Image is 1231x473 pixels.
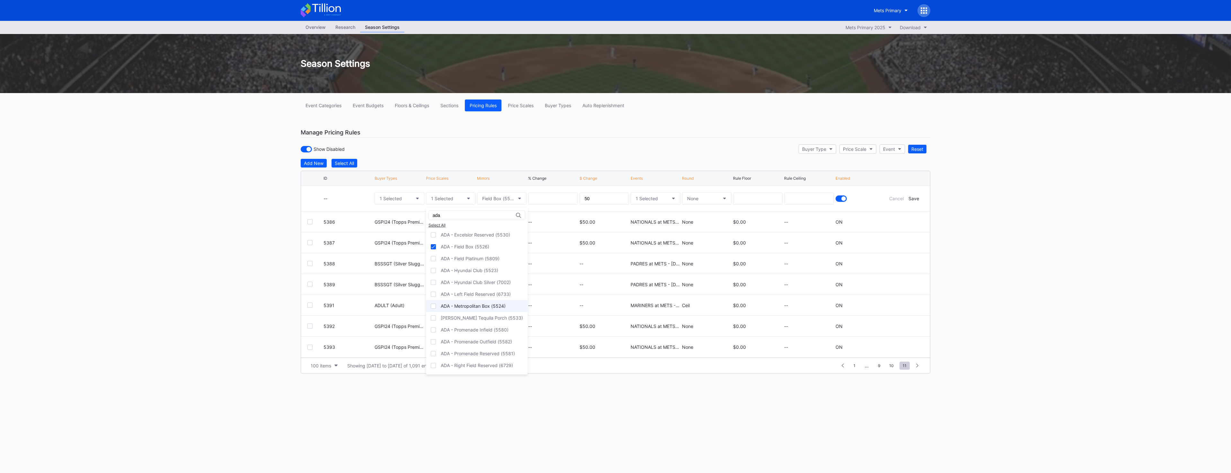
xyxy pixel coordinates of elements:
[441,279,511,285] div: ADA - Hyundai Club Silver (7002)
[441,232,510,237] div: ADA - Excelsior Reserved (5530)
[441,291,511,297] div: ADA - Left Field Reserved (6733)
[429,223,525,228] div: Select All
[441,303,506,309] div: ADA - Metropolitan Box (5524)
[441,268,498,273] div: ADA - Hyundai Club (5523)
[441,256,500,261] div: ADA - Field Platinum (5809)
[441,315,523,321] div: [PERSON_NAME] Tequila Porch (5533)
[441,363,513,368] div: ADA - Right Field Reserved (6729)
[441,339,512,344] div: ADA - Promenade Outfield (5582)
[433,213,489,218] input: Search
[441,351,515,356] div: ADA - Promenade Reserved (5581)
[441,327,509,332] div: ADA - Promenade Infield (5580)
[441,244,489,249] div: ADA - Field Box (5526)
